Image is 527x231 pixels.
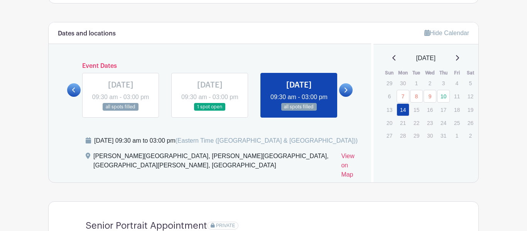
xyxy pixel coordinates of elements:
[410,69,423,77] th: Tue
[437,130,450,142] p: 31
[464,77,477,89] p: 5
[423,69,437,77] th: Wed
[397,77,409,89] p: 30
[397,130,409,142] p: 28
[396,69,410,77] th: Mon
[94,136,358,145] div: [DATE] 09:30 am to 03:00 pm
[424,117,436,129] p: 23
[424,77,436,89] p: 2
[397,117,409,129] p: 21
[437,104,450,116] p: 17
[416,54,436,63] span: [DATE]
[437,90,450,103] a: 10
[93,152,335,182] div: [PERSON_NAME][GEOGRAPHIC_DATA], [PERSON_NAME][GEOGRAPHIC_DATA], [GEOGRAPHIC_DATA][PERSON_NAME], [...
[397,103,409,116] a: 14
[437,77,450,89] p: 3
[410,90,423,103] a: 8
[437,69,450,77] th: Thu
[424,130,436,142] p: 30
[451,117,463,129] p: 25
[383,90,396,102] p: 6
[451,90,463,102] p: 11
[410,77,423,89] p: 1
[175,137,358,144] span: (Eastern Time ([GEOGRAPHIC_DATA] & [GEOGRAPHIC_DATA]))
[383,117,396,129] p: 20
[410,117,423,129] p: 22
[424,30,469,36] a: Hide Calendar
[58,30,116,37] h6: Dates and locations
[450,69,464,77] th: Fri
[451,104,463,116] p: 18
[464,90,477,102] p: 12
[464,69,477,77] th: Sat
[451,130,463,142] p: 1
[424,104,436,116] p: 16
[383,69,396,77] th: Sun
[464,117,477,129] p: 26
[81,62,339,70] h6: Event Dates
[451,77,463,89] p: 4
[383,130,396,142] p: 27
[397,90,409,103] a: 7
[464,104,477,116] p: 19
[341,152,361,182] a: View on Map
[410,104,423,116] p: 15
[464,130,477,142] p: 2
[437,117,450,129] p: 24
[383,104,396,116] p: 13
[383,77,396,89] p: 29
[410,130,423,142] p: 29
[424,90,436,103] a: 9
[216,223,235,228] span: PRIVATE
